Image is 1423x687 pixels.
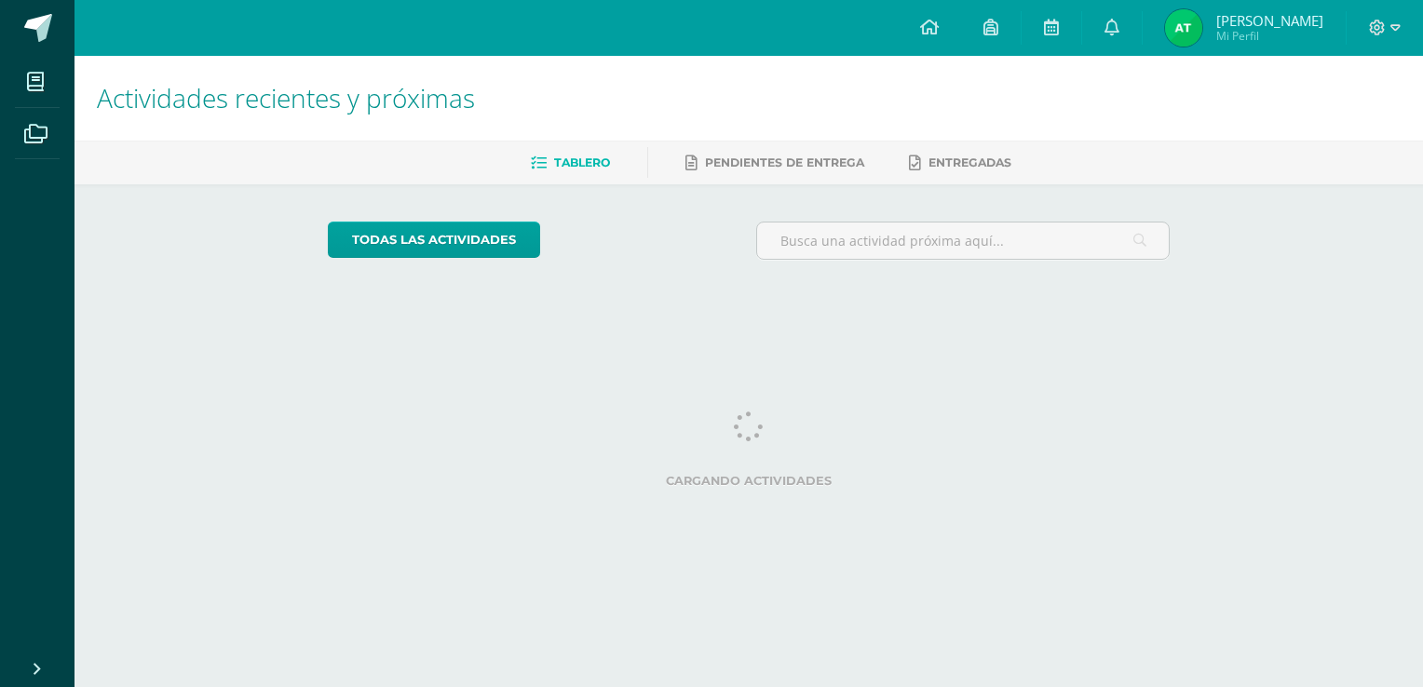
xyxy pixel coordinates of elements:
span: Actividades recientes y próximas [97,80,475,115]
label: Cargando actividades [328,474,1171,488]
input: Busca una actividad próxima aquí... [757,222,1170,259]
span: Pendientes de entrega [705,155,864,169]
span: Tablero [554,155,610,169]
a: Entregadas [909,148,1011,178]
a: todas las Actividades [328,222,540,258]
span: [PERSON_NAME] [1216,11,1323,30]
span: Entregadas [928,155,1011,169]
img: b9429f1afcb512b54564dc15471f8cf8.png [1165,9,1202,47]
a: Tablero [531,148,610,178]
span: Mi Perfil [1216,28,1323,44]
a: Pendientes de entrega [685,148,864,178]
